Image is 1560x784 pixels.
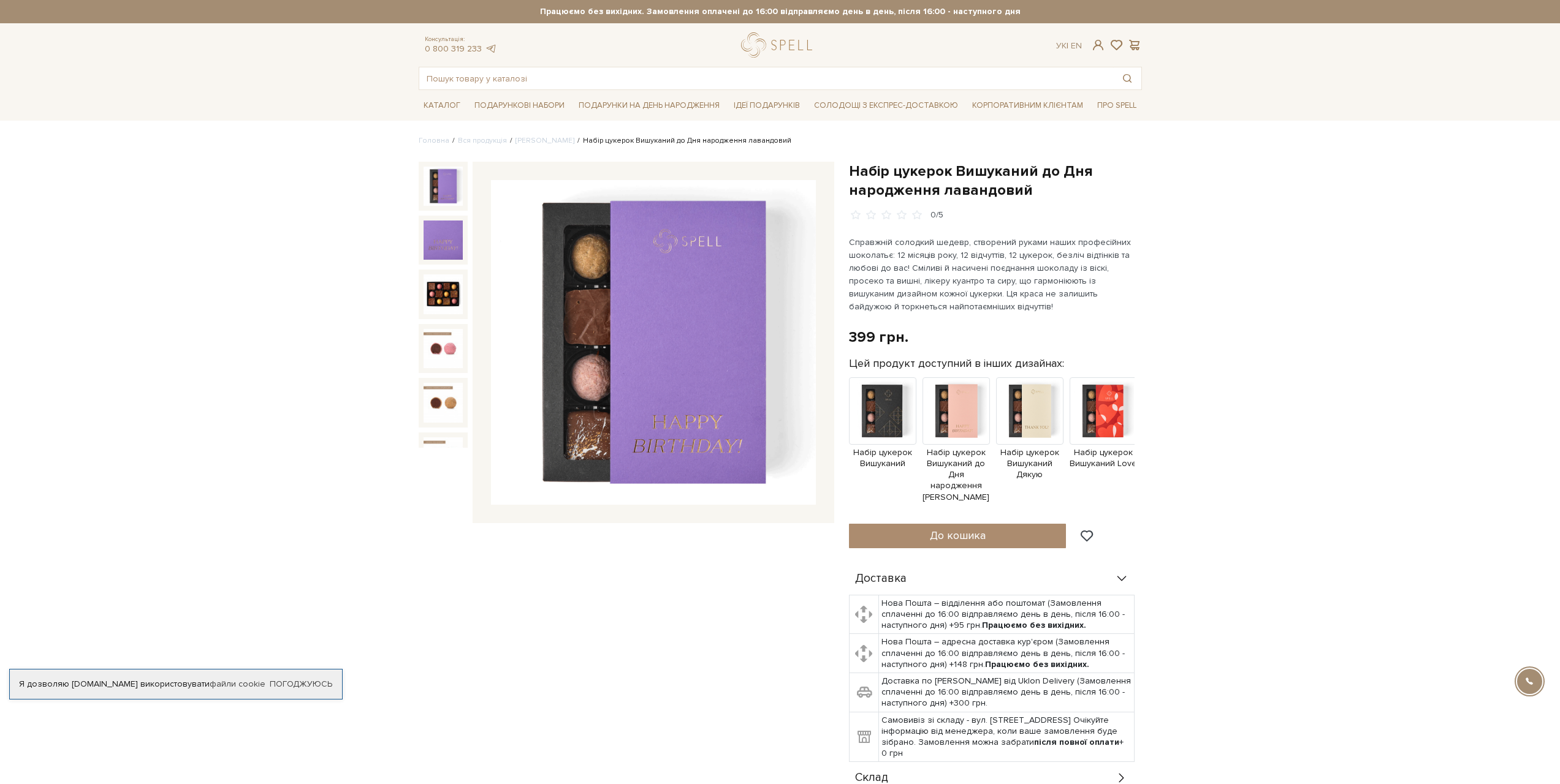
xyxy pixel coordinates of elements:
[1056,40,1082,51] div: Ук
[923,405,990,503] a: Набір цукерок Вишуканий до Дня народження [PERSON_NAME]
[425,36,497,43] span: Консультація:
[923,447,990,503] span: Набір цукерок Вишуканий до Дня народження [PERSON_NAME]
[10,679,342,690] div: Я дозволяю [DOMAIN_NAME] використовувати
[879,595,1135,634] td: Нова Пошта – відділення або поштомат (Замовлення сплаченні до 16:00 відправляємо день в день, піс...
[458,136,507,145] a: Вся продукція
[930,209,943,221] div: 0/5
[424,383,463,422] img: Набір цукерок Вишуканий до Дня народження лавандовий
[424,221,463,260] img: Набір цукерок Вишуканий до Дня народження лавандовий
[1070,405,1137,469] a: Набір цукерок Вишуканий Love
[1034,737,1119,747] b: після повної оплати
[849,356,1064,371] label: Цей продукт доступний в інших дизайнах:
[849,524,1067,548] button: До кошика
[419,136,449,145] a: Головна
[574,135,791,146] li: Набір цукерок Вишуканий до Дня народження лавандовий
[1071,40,1082,51] a: En
[809,95,963,116] a: Солодощі з експрес-доставкою
[996,447,1063,481] span: Набір цукерок Вишуканий Дякую
[729,96,805,115] a: Ідеї подарунків
[923,377,990,445] img: Продукт
[491,180,816,505] img: Набір цукерок Вишуканий до Дня народження лавандовий
[1113,67,1141,89] button: Пошук товару у каталозі
[1070,377,1137,445] img: Продукт
[982,620,1086,630] b: Працюємо без вихідних.
[1067,40,1068,51] span: |
[1070,447,1137,469] span: Набір цукерок Вишуканий Love
[996,405,1063,480] a: Набір цукерок Вишуканий Дякую
[419,67,1113,89] input: Пошук товару у каталозі
[270,679,332,690] a: Погоджуюсь
[419,6,1142,17] strong: Працюємо без вихідних. Замовлення оплачені до 16:00 відправляємо день в день, після 16:00 - насту...
[210,679,265,689] a: файли cookie
[470,96,569,115] a: Подарункові набори
[879,712,1135,762] td: Самовивіз зі складу - вул. [STREET_ADDRESS] Очікуйте інформацію від менеджера, коли ваше замовлен...
[849,377,916,445] img: Продукт
[485,43,497,54] a: telegram
[849,236,1136,313] p: Справжній солодкий шедевр, створений руками наших професійних шоколатьє: 12 місяців року, 12 відч...
[516,136,574,145] a: [PERSON_NAME]
[996,377,1063,445] img: Продукт
[741,32,818,58] a: logo
[855,573,907,584] span: Доставка
[967,96,1088,115] a: Корпоративним клієнтам
[855,772,888,783] span: Склад
[425,43,482,54] a: 0 800 319 233
[849,405,916,469] a: Набір цукерок Вишуканий
[879,634,1135,673] td: Нова Пошта – адресна доставка кур'єром (Замовлення сплаченні до 16:00 відправляємо день в день, п...
[424,167,463,206] img: Набір цукерок Вишуканий до Дня народження лавандовий
[574,96,725,115] a: Подарунки на День народження
[424,437,463,477] img: Набір цукерок Вишуканий до Дня народження лавандовий
[849,328,908,347] div: 399 грн.
[985,659,1089,669] b: Працюємо без вихідних.
[1092,96,1141,115] a: Про Spell
[849,162,1142,200] h1: Набір цукерок Вишуканий до Дня народження лавандовий
[424,274,463,314] img: Набір цукерок Вишуканий до Дня народження лавандовий
[424,329,463,368] img: Набір цукерок Вишуканий до Дня народження лавандовий
[879,673,1135,712] td: Доставка по [PERSON_NAME] від Uklon Delivery (Замовлення сплаченні до 16:00 відправляємо день в д...
[930,529,986,542] span: До кошика
[419,96,465,115] a: Каталог
[849,447,916,469] span: Набір цукерок Вишуканий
